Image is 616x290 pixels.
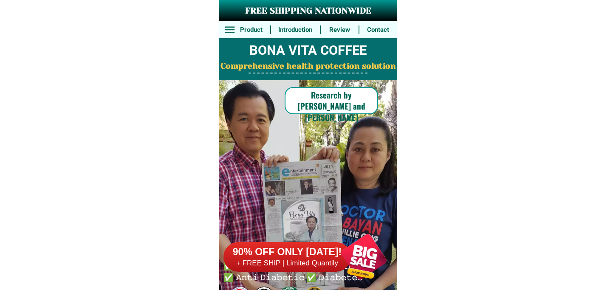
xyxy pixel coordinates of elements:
h6: Product [237,25,266,35]
h6: Introduction [276,25,315,35]
h6: 90% OFF ONLY [DATE]! [223,246,351,259]
h3: FREE SHIPPING NATIONWIDE [219,5,397,17]
h6: Contact [364,25,393,35]
h6: Review [325,25,354,35]
h6: Research by [PERSON_NAME] and [PERSON_NAME] [285,89,378,123]
h2: Comprehensive health protection solution [219,60,397,73]
h2: BONA VITA COFFEE [219,41,397,61]
h6: + FREE SHIP | Limited Quantily [223,259,351,268]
